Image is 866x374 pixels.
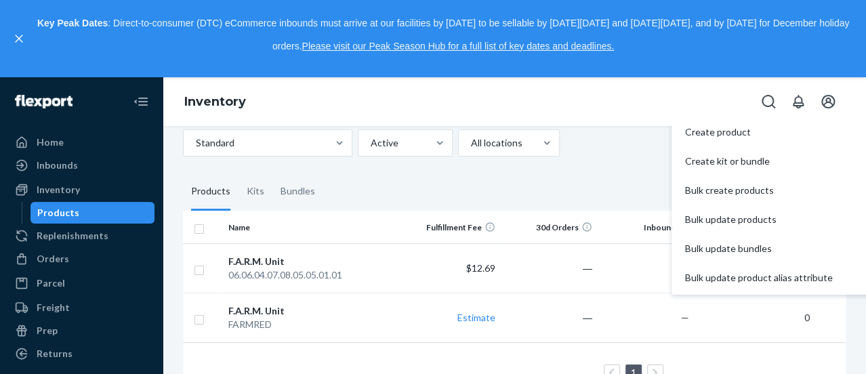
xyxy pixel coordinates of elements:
[405,211,501,243] th: Fulfillment Fee
[501,243,598,293] td: ―
[501,211,598,243] th: 30d Orders
[247,173,264,211] div: Kits
[8,248,154,270] a: Orders
[8,320,154,341] a: Prep
[815,88,842,115] button: Open account menu
[228,268,398,282] div: 06.06.04.07.08.05.05.01.01
[680,312,688,323] span: —
[369,136,371,150] input: Active
[685,186,833,195] span: Bulk create products
[470,136,471,150] input: All locations
[12,32,26,45] button: close,
[37,276,65,290] div: Parcel
[281,173,315,211] div: Bundles
[8,272,154,294] a: Parcel
[8,343,154,365] a: Returns
[184,94,246,109] a: Inventory
[37,18,108,28] strong: Key Peak Dates
[685,244,833,253] span: Bulk update bundles
[8,131,154,153] a: Home
[8,225,154,247] a: Replenishments
[466,262,495,274] span: $12.69
[37,136,64,149] div: Home
[694,293,815,342] td: 0
[37,206,79,220] div: Products
[37,301,70,314] div: Freight
[685,273,833,283] span: Bulk update product alias attribute
[228,304,398,318] div: F.A.R.M. Unit
[37,159,78,172] div: Inbounds
[302,41,614,51] a: Please visit our Peak Season Hub for a full list of key dates and deadlines.
[685,127,833,137] span: Create product
[501,293,598,342] td: ―
[127,88,154,115] button: Close Navigation
[37,183,80,196] div: Inventory
[598,211,695,243] th: Inbound
[785,88,812,115] button: Open notifications
[8,297,154,318] a: Freight
[15,95,73,108] img: Flexport logo
[37,324,58,337] div: Prep
[228,318,398,331] div: FARMRED
[8,154,154,176] a: Inbounds
[685,215,833,224] span: Bulk update products
[457,312,495,323] a: Estimate
[8,179,154,201] a: Inventory
[223,211,404,243] th: Name
[755,88,782,115] button: Open Search Box
[30,202,155,224] a: Products
[191,173,230,211] div: Products
[228,255,398,268] div: F.A.R.M. Unit
[194,136,196,150] input: Standard
[37,229,108,243] div: Replenishments
[37,252,69,266] div: Orders
[685,157,833,166] span: Create kit or bundle
[173,83,257,122] ol: breadcrumbs
[33,12,854,58] p: : Direct-to-consumer (DTC) eCommerce inbounds must arrive at our facilities by [DATE] to be sella...
[37,347,73,360] div: Returns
